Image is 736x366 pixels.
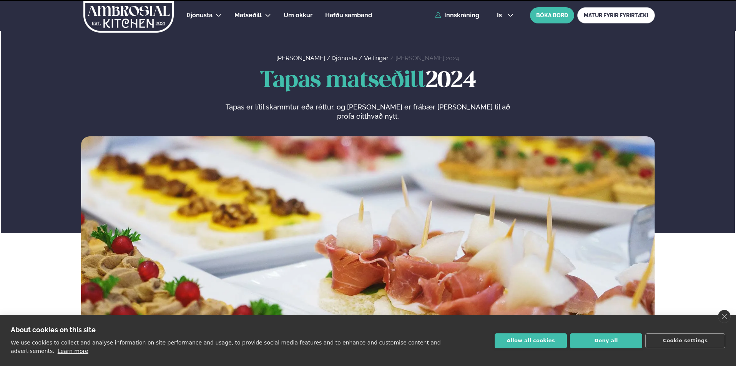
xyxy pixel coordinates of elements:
span: Hafðu samband [325,12,372,19]
strong: About cookies on this site [11,326,96,334]
a: Um okkur [284,11,312,20]
img: image alt [81,136,655,347]
button: BÓKA BORÐ [530,7,574,23]
span: / [390,55,395,62]
a: Learn more [58,348,88,354]
p: We use cookies to collect and analyse information on site performance and usage, to provide socia... [11,340,441,354]
span: is [497,12,504,18]
a: Innskráning [435,12,479,19]
button: Deny all [570,333,642,348]
img: logo [83,1,174,33]
h1: 2024 [81,69,655,93]
a: Veitingar [364,55,389,62]
a: close [718,310,731,323]
button: Cookie settings [645,333,725,348]
a: [PERSON_NAME] 2024 [395,55,459,62]
span: Þjónusta [187,12,213,19]
a: Þjónusta [332,55,357,62]
a: Þjónusta [187,11,213,20]
span: Tapas matseðill [260,70,426,91]
span: Matseðill [234,12,262,19]
a: MATUR FYRIR FYRIRTÆKI [577,7,655,23]
span: Um okkur [284,12,312,19]
button: is [491,12,520,18]
a: Matseðill [234,11,262,20]
p: Tapas er lítil skammtur eða réttur, og [PERSON_NAME] er frábær [PERSON_NAME] til að prófa eitthva... [223,103,513,121]
span: / [359,55,364,62]
a: Hafðu samband [325,11,372,20]
button: Allow all cookies [495,333,567,348]
a: [PERSON_NAME] [276,55,325,62]
span: / [327,55,332,62]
